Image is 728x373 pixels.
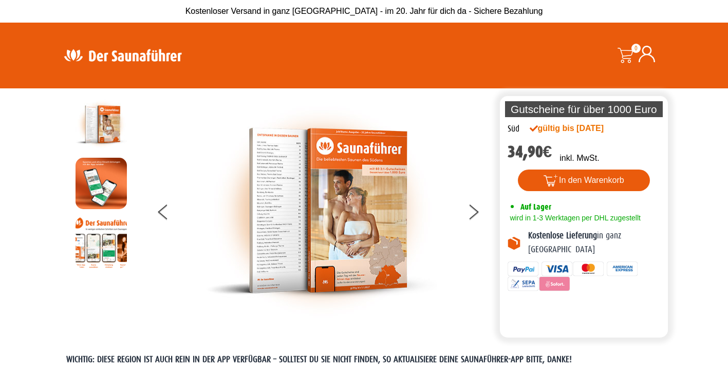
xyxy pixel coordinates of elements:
[66,355,572,364] span: WICHTIG: DIESE REGION IST AUCH REIN IN DER APP VERFÜGBAR – SOLLTEST DU SIE NICHT FINDEN, SO AKTUA...
[520,202,551,212] span: Auf Lager
[528,231,597,240] b: Kostenlose Lieferung
[206,99,437,323] img: der-saunafuehrer-2025-sued
[631,44,641,53] span: 0
[76,99,127,150] img: der-saunafuehrer-2025-sued
[508,214,641,222] span: wird in 1-3 Werktagen per DHL zugestellt
[76,158,127,209] img: MOCKUP-iPhone_regional
[518,170,650,191] button: In den Warenkorb
[559,152,599,164] p: inkl. MwSt.
[508,142,552,161] bdi: 34,90
[505,101,663,117] p: Gutscheine für über 1000 Euro
[76,217,127,268] img: Anleitung7tn
[543,142,552,161] span: €
[530,122,626,135] div: gültig bis [DATE]
[528,229,661,256] p: in ganz [GEOGRAPHIC_DATA]
[508,122,519,136] div: Süd
[185,7,543,15] span: Kostenloser Versand in ganz [GEOGRAPHIC_DATA] - im 20. Jahr für dich da - Sichere Bezahlung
